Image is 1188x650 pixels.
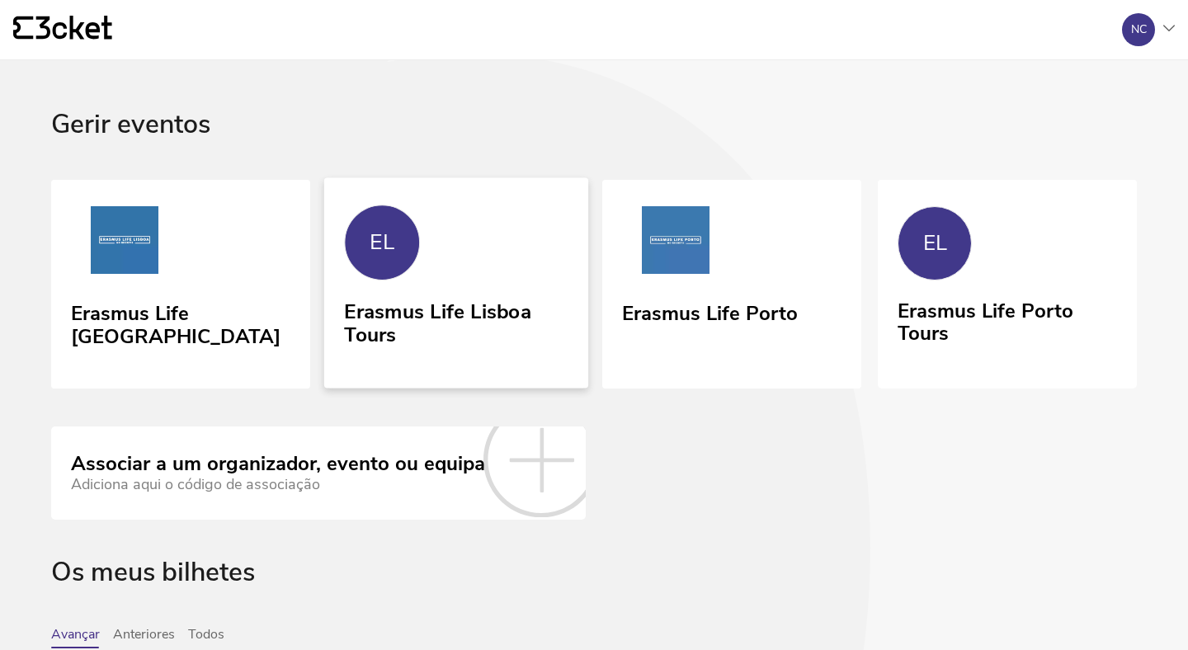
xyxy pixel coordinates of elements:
[344,294,568,346] div: Erasmus Life Lisboa Tours
[51,426,586,519] a: Associar a um organizador, evento ou equipa Adiciona aqui o código de associação
[923,231,947,256] div: EL
[878,180,1137,386] a: EL Erasmus Life Porto Tours
[71,453,485,476] div: Associar a um organizador, evento ou equipa
[71,296,290,348] div: Erasmus Life [GEOGRAPHIC_DATA]
[324,177,588,388] a: EL Erasmus Life Lisboa Tours
[13,16,33,40] g: {' '}
[71,476,485,493] div: Adiciona aqui o código de associação
[898,294,1117,346] div: Erasmus Life Porto Tours
[51,110,1137,180] div: Gerir eventos
[188,627,224,648] button: Todos
[622,206,729,280] img: Erasmus Life Porto
[13,16,112,44] a: {' '}
[51,627,100,648] button: Avançar
[622,296,798,326] div: Erasmus Life Porto
[602,180,861,389] a: Erasmus Life Porto Erasmus Life Porto
[51,558,1137,628] div: Os meus bilhetes
[1131,23,1147,36] div: NC
[71,206,178,280] img: Erasmus Life Lisboa
[370,230,394,255] div: EL
[51,180,310,389] a: Erasmus Life Lisboa Erasmus Life [GEOGRAPHIC_DATA]
[113,627,175,648] button: Anteriores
